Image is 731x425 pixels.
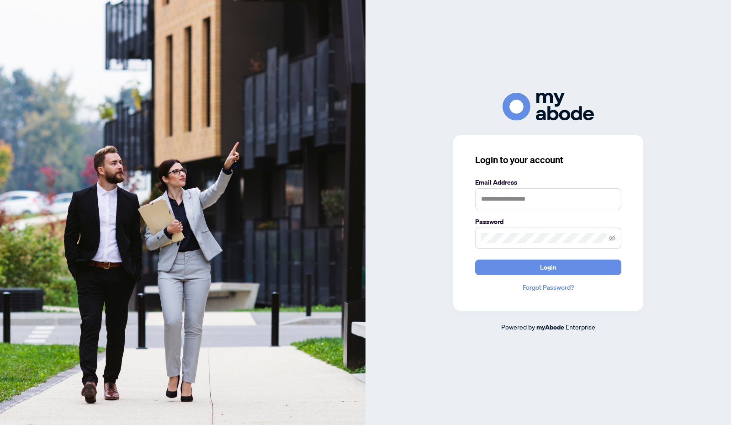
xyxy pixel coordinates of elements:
[475,217,621,227] label: Password
[540,260,556,275] span: Login
[475,154,621,166] h3: Login to your account
[475,282,621,292] a: Forgot Password?
[566,323,595,331] span: Enterprise
[536,322,564,332] a: myAbode
[503,93,594,121] img: ma-logo
[475,177,621,187] label: Email Address
[609,235,615,241] span: eye-invisible
[475,260,621,275] button: Login
[501,323,535,331] span: Powered by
